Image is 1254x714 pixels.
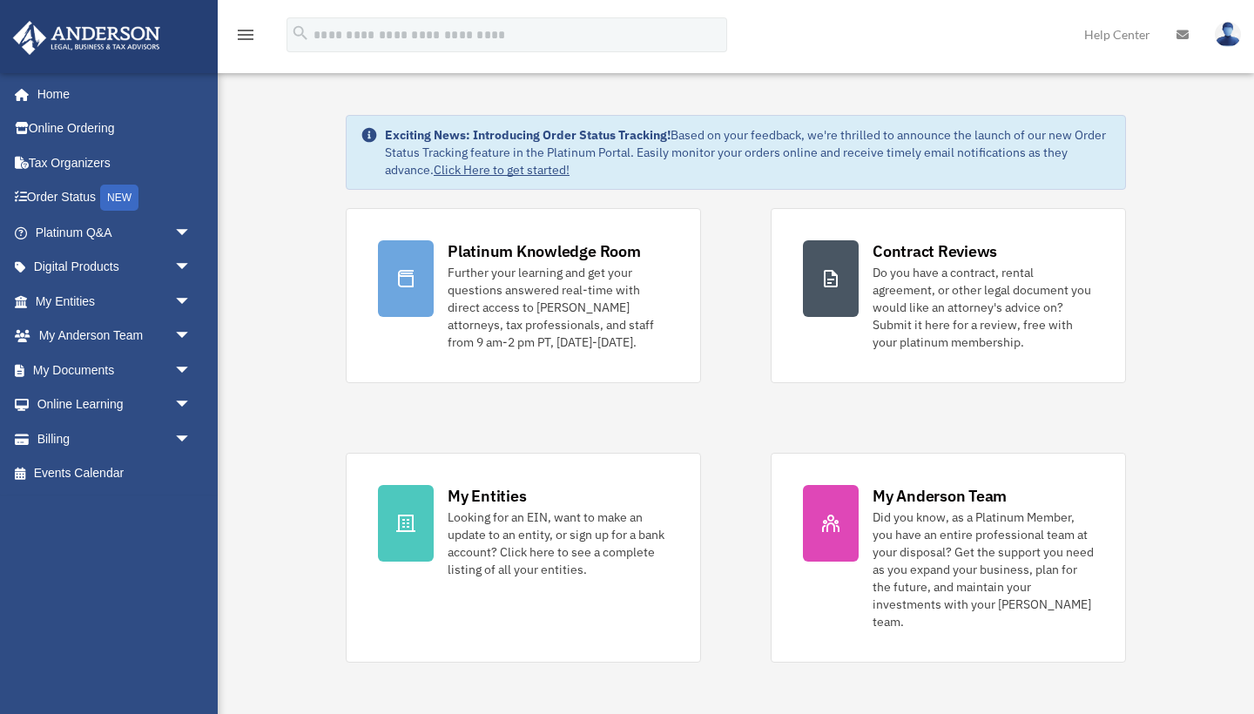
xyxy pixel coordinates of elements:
span: arrow_drop_down [174,421,209,457]
strong: Exciting News: Introducing Order Status Tracking! [385,127,671,143]
span: arrow_drop_down [174,387,209,423]
div: NEW [100,185,138,211]
span: arrow_drop_down [174,319,209,354]
a: Online Learningarrow_drop_down [12,387,218,422]
div: Contract Reviews [873,240,997,262]
span: arrow_drop_down [174,353,209,388]
a: My Entitiesarrow_drop_down [12,284,218,319]
a: My Anderson Teamarrow_drop_down [12,319,218,354]
a: Events Calendar [12,456,218,491]
span: arrow_drop_down [174,215,209,251]
span: arrow_drop_down [174,250,209,286]
div: Platinum Knowledge Room [448,240,641,262]
span: arrow_drop_down [174,284,209,320]
div: Further your learning and get your questions answered real-time with direct access to [PERSON_NAM... [448,264,669,351]
a: Contract Reviews Do you have a contract, rental agreement, or other legal document you would like... [771,208,1126,383]
a: My Anderson Team Did you know, as a Platinum Member, you have an entire professional team at your... [771,453,1126,663]
a: Platinum Knowledge Room Further your learning and get your questions answered real-time with dire... [346,208,701,383]
a: Order StatusNEW [12,180,218,216]
div: Looking for an EIN, want to make an update to an entity, or sign up for a bank account? Click her... [448,509,669,578]
img: Anderson Advisors Platinum Portal [8,21,165,55]
img: User Pic [1215,22,1241,47]
div: Did you know, as a Platinum Member, you have an entire professional team at your disposal? Get th... [873,509,1094,630]
a: Tax Organizers [12,145,218,180]
i: search [291,24,310,43]
div: My Anderson Team [873,485,1007,507]
a: Digital Productsarrow_drop_down [12,250,218,285]
a: Click Here to get started! [434,162,570,178]
div: My Entities [448,485,526,507]
a: My Documentsarrow_drop_down [12,353,218,387]
a: menu [235,30,256,45]
i: menu [235,24,256,45]
div: Based on your feedback, we're thrilled to announce the launch of our new Order Status Tracking fe... [385,126,1111,178]
a: Home [12,77,209,111]
a: My Entities Looking for an EIN, want to make an update to an entity, or sign up for a bank accoun... [346,453,701,663]
div: Do you have a contract, rental agreement, or other legal document you would like an attorney's ad... [873,264,1094,351]
a: Online Ordering [12,111,218,146]
a: Billingarrow_drop_down [12,421,218,456]
a: Platinum Q&Aarrow_drop_down [12,215,218,250]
